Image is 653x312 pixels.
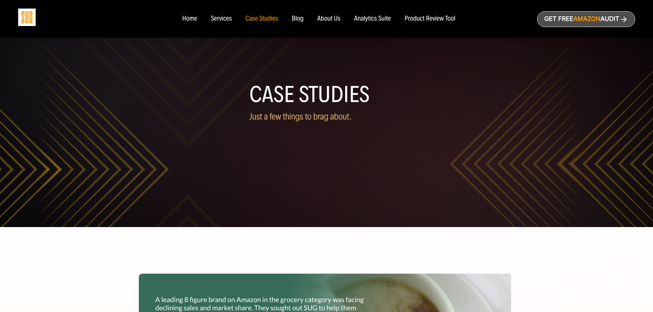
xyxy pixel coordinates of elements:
[245,15,278,23] a: Case Studies
[182,15,197,23] a: Home
[250,84,404,105] h1: Case Studies
[211,15,232,23] a: Services
[573,15,600,23] span: Amazon
[292,15,304,23] a: Blog
[354,15,391,23] a: Analytics Suite
[250,111,352,122] span: Just a few things to brag about.
[404,15,455,23] a: Product Review Tool
[18,9,36,26] img: Sug
[317,15,341,23] a: About Us
[537,11,635,27] a: Get freeAmazonAudit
